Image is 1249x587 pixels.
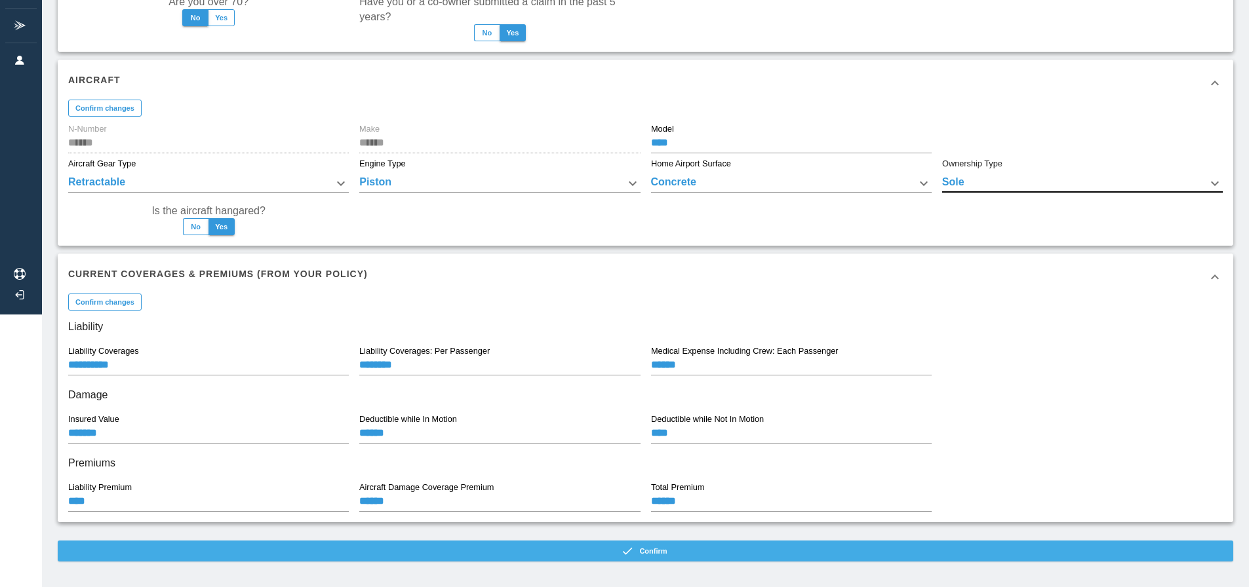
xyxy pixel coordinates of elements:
[942,174,1223,193] div: Sole
[68,174,349,193] div: Retractable
[359,123,380,135] label: Make
[359,158,406,170] label: Engine Type
[68,318,1223,336] h6: Liability
[68,386,1223,404] h6: Damage
[651,413,764,425] label: Deductible while Not In Motion
[68,158,136,170] label: Aircraft Gear Type
[68,123,107,135] label: N-Number
[208,9,235,26] button: Yes
[68,100,142,117] button: Confirm changes
[359,413,457,425] label: Deductible while In Motion
[68,413,119,425] label: Insured Value
[68,73,121,87] h6: Aircraft
[651,174,932,193] div: Concrete
[500,24,526,41] button: Yes
[68,345,139,357] label: Liability Coverages
[651,123,674,135] label: Model
[651,345,839,357] label: Medical Expense Including Crew: Each Passenger
[651,158,731,170] label: Home Airport Surface
[651,482,704,493] label: Total Premium
[942,158,1002,170] label: Ownership Type
[183,218,209,235] button: No
[359,174,640,193] div: Piston
[182,9,208,26] button: No
[58,540,1233,561] button: Confirm
[359,345,490,357] label: Liability Coverages: Per Passenger
[68,267,368,281] h6: Current Coverages & Premiums (from your policy)
[359,482,494,493] label: Aircraft Damage Coverage Premium
[68,293,142,311] button: Confirm changes
[58,60,1233,107] div: Aircraft
[68,482,132,493] label: Liability Premium
[68,454,1223,472] h6: Premiums
[474,24,500,41] button: No
[151,203,265,218] label: Is the aircraft hangared?
[58,254,1233,301] div: Current Coverages & Premiums (from your policy)
[208,218,235,235] button: Yes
